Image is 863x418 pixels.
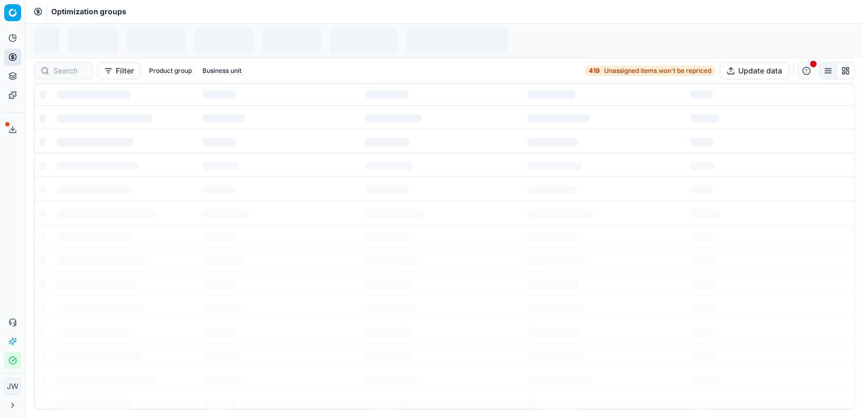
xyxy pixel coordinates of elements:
[97,62,141,79] button: Filter
[4,378,21,395] button: JW
[5,378,21,394] span: JW
[53,66,86,76] input: Search
[51,6,126,17] nav: breadcrumb
[198,64,246,77] button: Business unit
[145,64,196,77] button: Product group
[51,6,126,17] span: Optimization groups
[584,66,716,76] a: 419Unassigned items won't be repriced
[604,67,711,75] span: Unassigned items won't be repriced
[720,62,789,79] button: Update data
[589,67,600,75] strong: 419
